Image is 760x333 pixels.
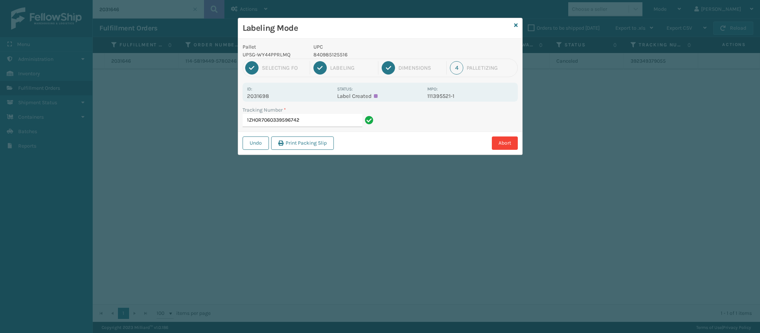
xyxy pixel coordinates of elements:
[492,136,518,150] button: Abort
[398,65,443,71] div: Dimensions
[271,136,334,150] button: Print Packing Slip
[382,61,395,75] div: 3
[337,93,423,99] p: Label Created
[243,23,511,34] h3: Labeling Mode
[247,86,252,92] label: Id:
[313,61,327,75] div: 2
[467,65,515,71] div: Palletizing
[243,51,305,59] p: UPSG-WY44PPRLMQ
[427,86,438,92] label: MPO:
[427,93,513,99] p: 111395521-1
[262,65,306,71] div: Selecting FO
[337,86,353,92] label: Status:
[245,61,259,75] div: 1
[313,51,423,59] p: 840985125516
[247,93,333,99] p: 2031698
[243,136,269,150] button: Undo
[330,65,375,71] div: Labeling
[450,61,463,75] div: 4
[243,43,305,51] p: Pallet
[313,43,423,51] p: UPC
[243,106,286,114] label: Tracking Number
